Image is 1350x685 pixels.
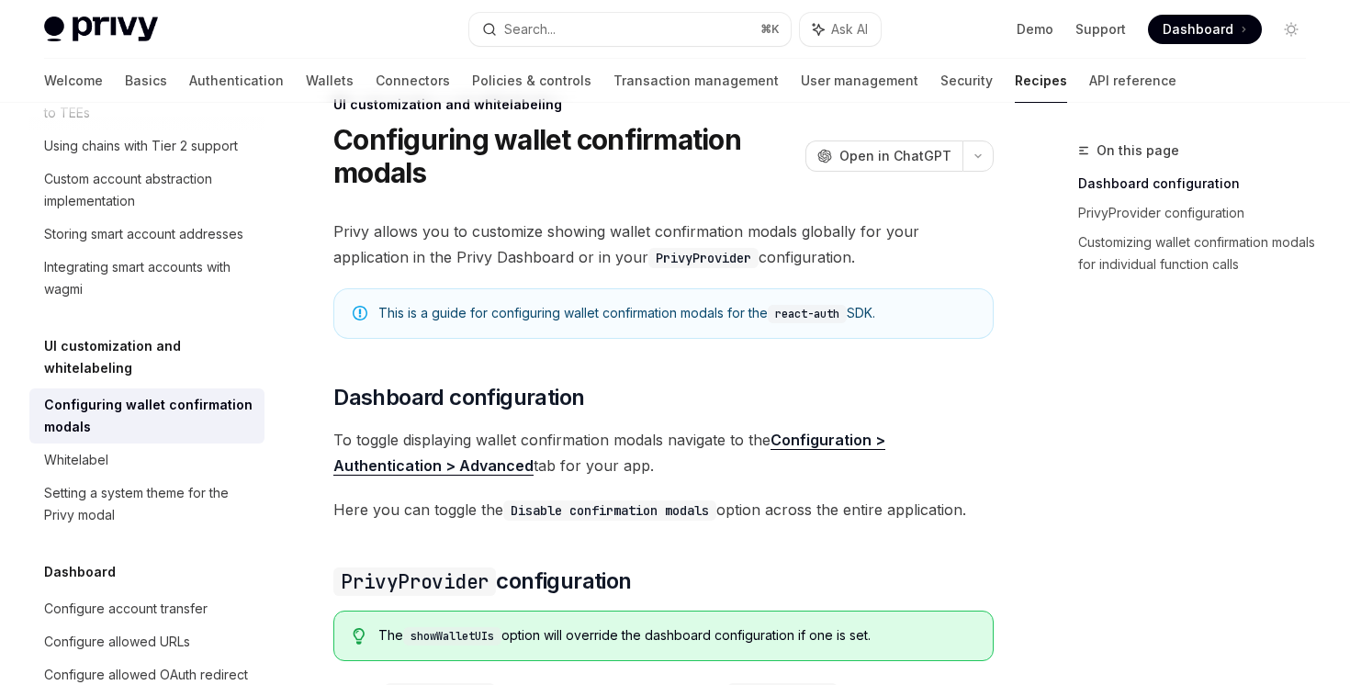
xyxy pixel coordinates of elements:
[1078,169,1321,198] a: Dashboard configuration
[353,628,366,645] svg: Tip
[378,626,974,646] div: The option will override the dashboard configuration if one is set.
[44,631,190,653] div: Configure allowed URLs
[333,219,994,270] span: Privy allows you to customize showing wallet confirmation modals globally for your application in...
[760,22,780,37] span: ⌘ K
[648,248,759,268] code: PrivyProvider
[504,18,556,40] div: Search...
[189,59,284,103] a: Authentication
[29,625,264,658] a: Configure allowed URLs
[44,394,253,438] div: Configuring wallet confirmation modals
[333,123,798,189] h1: Configuring wallet confirmation modals
[44,482,253,526] div: Setting a system theme for the Privy modal
[805,140,962,172] button: Open in ChatGPT
[44,561,116,583] h5: Dashboard
[333,383,584,412] span: Dashboard configuration
[353,306,367,320] svg: Note
[613,59,779,103] a: Transaction management
[1277,15,1306,44] button: Toggle dark mode
[44,223,243,245] div: Storing smart account addresses
[1078,228,1321,279] a: Customizing wallet confirmation modals for individual function calls
[29,163,264,218] a: Custom account abstraction implementation
[44,256,253,300] div: Integrating smart accounts with wagmi
[403,627,501,646] code: showWalletUIs
[800,13,881,46] button: Ask AI
[469,13,790,46] button: Search...⌘K
[839,147,951,165] span: Open in ChatGPT
[801,59,918,103] a: User management
[1097,140,1179,162] span: On this page
[1148,15,1262,44] a: Dashboard
[44,168,253,212] div: Custom account abstraction implementation
[333,497,994,522] span: Here you can toggle the option across the entire application.
[1078,198,1321,228] a: PrivyProvider configuration
[768,305,847,323] code: react-auth
[376,59,450,103] a: Connectors
[378,304,974,323] div: This is a guide for configuring wallet confirmation modals for the SDK.
[29,477,264,532] a: Setting a system theme for the Privy modal
[831,20,868,39] span: Ask AI
[44,598,208,620] div: Configure account transfer
[333,567,496,596] code: PrivyProvider
[1163,20,1233,39] span: Dashboard
[940,59,993,103] a: Security
[44,449,108,471] div: Whitelabel
[503,500,716,521] code: Disable confirmation modals
[1089,59,1176,103] a: API reference
[44,135,238,157] div: Using chains with Tier 2 support
[125,59,167,103] a: Basics
[29,218,264,251] a: Storing smart account addresses
[44,17,158,42] img: light logo
[44,59,103,103] a: Welcome
[306,59,354,103] a: Wallets
[1015,59,1067,103] a: Recipes
[333,95,994,114] div: UI customization and whitelabeling
[29,592,264,625] a: Configure account transfer
[29,251,264,306] a: Integrating smart accounts with wagmi
[333,427,994,478] span: To toggle displaying wallet confirmation modals navigate to the tab for your app.
[1075,20,1126,39] a: Support
[472,59,591,103] a: Policies & controls
[29,388,264,444] a: Configuring wallet confirmation modals
[333,567,631,596] span: configuration
[29,444,264,477] a: Whitelabel
[29,129,264,163] a: Using chains with Tier 2 support
[1017,20,1053,39] a: Demo
[44,335,264,379] h5: UI customization and whitelabeling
